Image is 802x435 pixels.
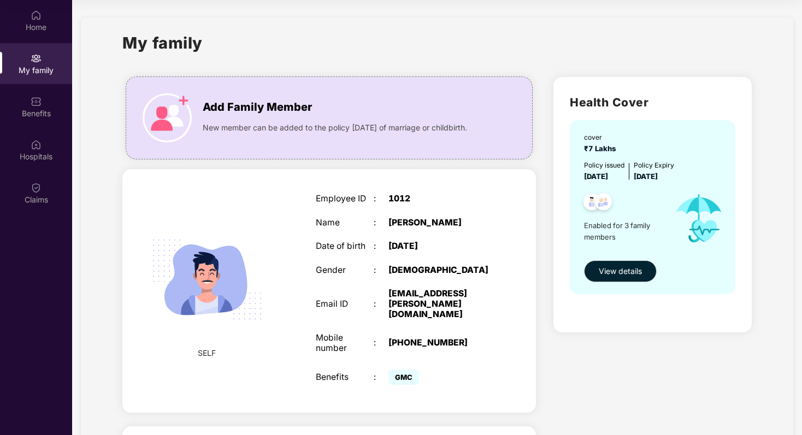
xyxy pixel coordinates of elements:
[203,122,467,134] span: New member can be added to the policy [DATE] of marriage or childbirth.
[584,260,657,282] button: View details
[316,299,374,309] div: Email ID
[316,218,374,228] div: Name
[584,132,621,142] div: cover
[316,194,374,204] div: Employee ID
[31,182,42,193] img: svg+xml;base64,PHN2ZyBpZD0iQ2xhaW0iIHhtbG5zPSJodHRwOi8vd3d3LnczLm9yZy8yMDAwL3N2ZyIgd2lkdGg9IjIwIi...
[122,31,203,55] h1: My family
[143,93,192,142] img: icon
[374,194,388,204] div: :
[599,265,642,277] span: View details
[374,241,388,252] div: :
[579,190,605,217] img: svg+xml;base64,PHN2ZyB4bWxucz0iaHR0cDovL3d3dy53My5vcmcvMjAwMC9zdmciIHdpZHRoPSI0OC45NDMiIGhlaWdodD...
[139,212,275,347] img: svg+xml;base64,PHN2ZyB4bWxucz0iaHR0cDovL3d3dy53My5vcmcvMjAwMC9zdmciIHdpZHRoPSIyMjQiIGhlaWdodD0iMT...
[316,241,374,252] div: Date of birth
[31,96,42,107] img: svg+xml;base64,PHN2ZyBpZD0iQmVuZWZpdHMiIHhtbG5zPSJodHRwOi8vd3d3LnczLm9yZy8yMDAwL3N2ZyIgd2lkdGg9Ij...
[374,338,388,348] div: :
[31,139,42,150] img: svg+xml;base64,PHN2ZyBpZD0iSG9zcGl0YWxzIiB4bWxucz0iaHR0cDovL3d3dy53My5vcmcvMjAwMC9zdmciIHdpZHRoPS...
[203,99,312,116] span: Add Family Member
[316,265,374,276] div: Gender
[570,93,735,111] h2: Health Cover
[374,265,388,276] div: :
[374,372,388,383] div: :
[584,160,624,170] div: Policy issued
[316,372,374,383] div: Benefits
[374,299,388,309] div: :
[198,347,216,359] span: SELF
[31,53,42,64] img: svg+xml;base64,PHN2ZyB3aWR0aD0iMjAiIGhlaWdodD0iMjAiIHZpZXdCb3g9IjAgMCAyMCAyMCIgZmlsbD0ibm9uZSIgeG...
[388,338,490,348] div: [PHONE_NUMBER]
[388,218,490,228] div: [PERSON_NAME]
[590,190,617,217] img: svg+xml;base64,PHN2ZyB4bWxucz0iaHR0cDovL3d3dy53My5vcmcvMjAwMC9zdmciIHdpZHRoPSI0OC45NDMiIGhlaWdodD...
[388,241,490,252] div: [DATE]
[584,220,665,242] span: Enabled for 3 family members
[388,289,490,319] div: [EMAIL_ADDRESS][PERSON_NAME][DOMAIN_NAME]
[634,160,674,170] div: Policy Expiry
[316,333,374,353] div: Mobile number
[388,265,490,276] div: [DEMOGRAPHIC_DATA]
[31,10,42,21] img: svg+xml;base64,PHN2ZyBpZD0iSG9tZSIgeG1sbnM9Imh0dHA6Ly93d3cudzMub3JnLzIwMDAvc3ZnIiB3aWR0aD0iMjAiIG...
[374,218,388,228] div: :
[388,370,419,385] span: GMC
[665,182,733,255] img: icon
[388,194,490,204] div: 1012
[584,172,608,181] span: [DATE]
[584,144,621,153] span: ₹7 Lakhs
[634,172,658,181] span: [DATE]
